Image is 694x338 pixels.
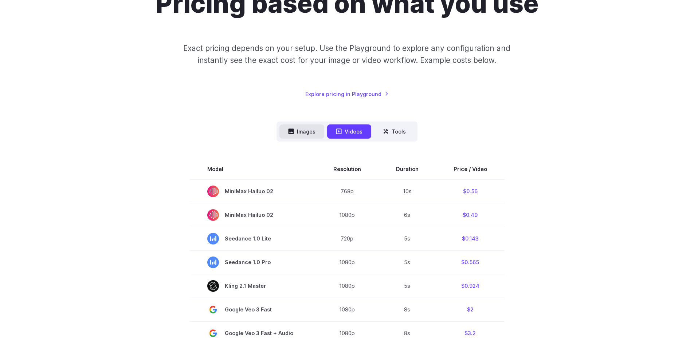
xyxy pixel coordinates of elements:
[379,179,436,203] td: 10s
[379,227,436,250] td: 5s
[374,124,415,139] button: Tools
[316,203,379,227] td: 1080p
[436,159,505,179] th: Price / Video
[190,159,316,179] th: Model
[379,250,436,274] td: 5s
[279,124,324,139] button: Images
[207,233,298,244] span: Seedance 1.0 Lite
[316,159,379,179] th: Resolution
[379,203,436,227] td: 6s
[436,274,505,298] td: $0.924
[305,90,389,98] a: Explore pricing in Playground
[436,203,505,227] td: $0.49
[207,280,298,292] span: Kling 2.1 Master
[436,227,505,250] td: $0.143
[379,159,436,179] th: Duration
[379,298,436,321] td: 8s
[207,304,298,315] span: Google Veo 3 Fast
[207,186,298,197] span: MiniMax Hailuo 02
[436,179,505,203] td: $0.56
[327,124,371,139] button: Videos
[316,250,379,274] td: 1080p
[436,250,505,274] td: $0.565
[207,209,298,221] span: MiniMax Hailuo 02
[207,257,298,268] span: Seedance 1.0 Pro
[316,298,379,321] td: 1080p
[169,42,524,67] p: Exact pricing depends on your setup. Use the Playground to explore any configuration and instantl...
[316,179,379,203] td: 768p
[316,274,379,298] td: 1080p
[316,227,379,250] td: 720p
[379,274,436,298] td: 5s
[436,298,505,321] td: $2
